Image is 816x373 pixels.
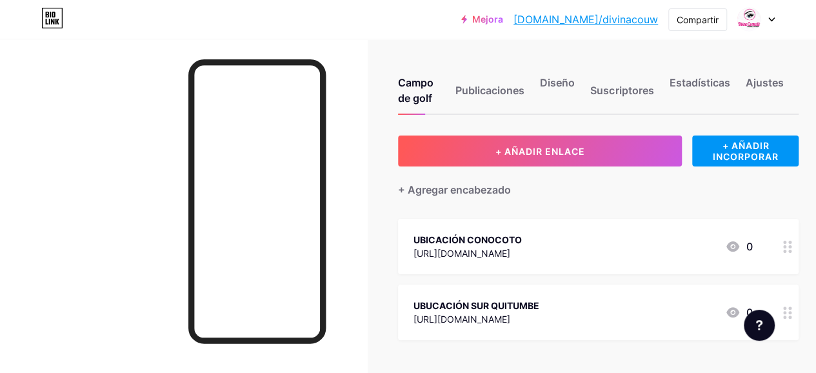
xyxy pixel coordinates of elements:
[495,146,585,157] font: + AÑADIR ENLACE
[590,84,653,97] font: Suscriptores
[398,136,682,166] button: + AÑADIR ENLACE
[669,76,730,89] font: Estadísticas
[455,84,524,97] font: Publicaciones
[413,234,522,245] font: UBICACIÓN CONOCOTO
[745,76,783,89] font: Ajustes
[398,183,511,196] font: + Agregar encabezado
[398,76,433,105] font: Campo de golf
[677,14,719,25] font: Compartir
[472,14,503,25] font: Mejora
[737,7,761,32] img: Divina Cosmetik
[413,248,510,259] font: [URL][DOMAIN_NAME]
[713,140,779,162] font: + AÑADIR INCORPORAR
[540,76,575,89] font: Diseño
[413,300,539,311] font: UBUCACIÓN SUR QUITUMBE
[513,12,658,27] a: [DOMAIN_NAME]/divinacouw
[413,314,510,325] font: [URL][DOMAIN_NAME]
[746,240,752,253] font: 0
[513,13,658,26] font: [DOMAIN_NAME]/divinacouw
